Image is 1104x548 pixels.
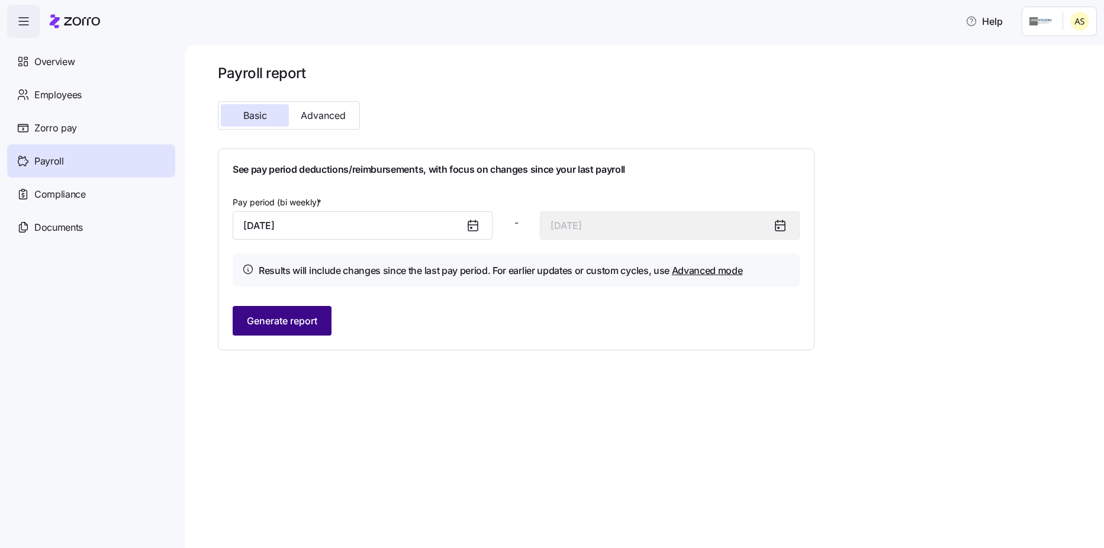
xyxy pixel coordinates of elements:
[34,88,82,102] span: Employees
[514,215,519,230] span: -
[247,314,317,328] span: Generate report
[1070,12,1089,31] img: 25966653fc60c1c706604e5d62ac2791
[233,306,331,336] button: Generate report
[34,54,75,69] span: Overview
[7,178,175,211] a: Compliance
[233,211,493,240] input: Start date
[259,263,743,278] h4: Results will include changes since the last pay period. For earlier updates or custom cycles, use
[34,154,64,169] span: Payroll
[301,111,346,120] span: Advanced
[34,187,86,202] span: Compliance
[7,144,175,178] a: Payroll
[34,121,77,136] span: Zorro pay
[965,14,1003,28] span: Help
[34,220,83,235] span: Documents
[7,78,175,111] a: Employees
[540,211,800,240] input: End date
[7,111,175,144] a: Zorro pay
[233,163,800,176] h1: See pay period deductions/reimbursements, with focus on changes since your last payroll
[7,45,175,78] a: Overview
[233,196,324,209] label: Pay period (bi weekly)
[956,9,1012,33] button: Help
[218,64,815,82] h1: Payroll report
[243,111,267,120] span: Basic
[7,211,175,244] a: Documents
[1029,14,1053,28] img: Employer logo
[672,265,743,276] a: Advanced mode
